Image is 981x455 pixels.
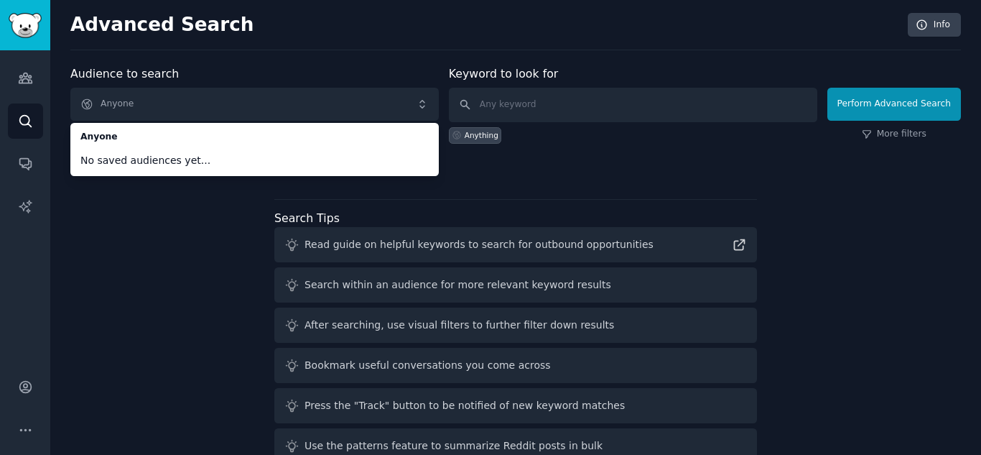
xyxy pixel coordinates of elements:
[70,88,439,121] button: Anyone
[862,128,926,141] a: More filters
[80,153,429,168] span: No saved audiences yet...
[304,318,614,333] div: After searching, use visual filters to further filter down results
[449,67,559,81] label: Keyword to look for
[274,211,340,225] label: Search Tips
[70,14,900,37] h2: Advanced Search
[449,88,817,122] input: Any keyword
[70,123,439,176] ul: Anyone
[908,13,961,37] a: Info
[304,358,551,373] div: Bookmark useful conversations you come across
[827,88,961,121] button: Perform Advanced Search
[304,438,603,454] div: Use the patterns feature to summarize Reddit posts in bulk
[304,237,654,252] div: Read guide on helpful keywords to search for outbound opportunities
[80,131,429,144] span: Anyone
[70,67,179,81] label: Audience to search
[9,13,42,38] img: GummySearch logo
[304,398,625,413] div: Press the "Track" button to be notified of new keyword matches
[465,130,498,140] div: Anything
[304,277,611,293] div: Search within an audience for more relevant keyword results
